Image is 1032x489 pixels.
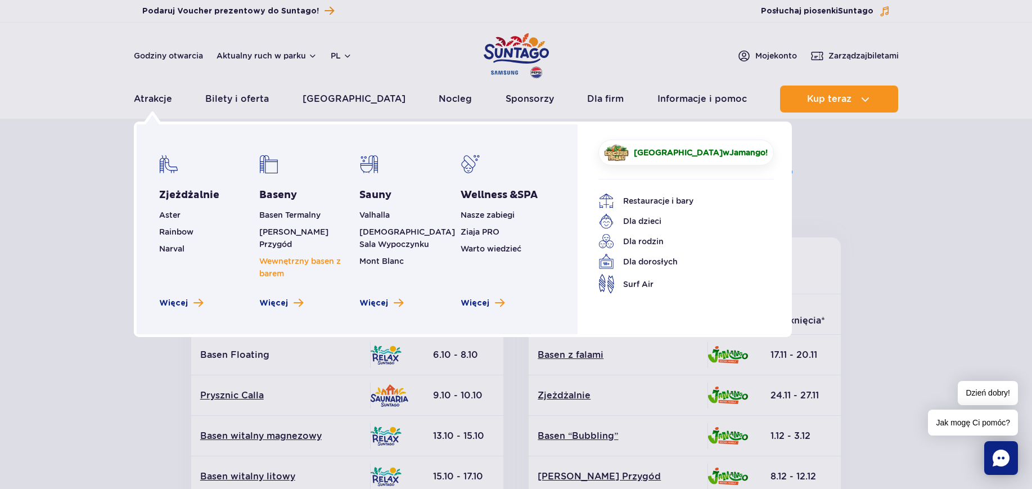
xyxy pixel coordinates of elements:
[134,50,203,61] a: Godziny otwarcia
[303,86,405,113] a: [GEOGRAPHIC_DATA]
[657,86,747,113] a: Informacje i pomoc
[159,227,193,236] a: Rainbow
[984,441,1018,475] div: Chat
[598,274,757,294] a: Surf Air
[737,49,797,62] a: Mojekonto
[634,147,768,158] span: w !
[461,298,504,309] a: Zobacz więcej Wellness & SPA
[506,86,554,113] a: Sponsorzy
[259,227,328,249] a: [PERSON_NAME] Przygód
[780,86,898,113] button: Kup teraz
[587,86,624,113] a: Dla firm
[217,51,317,60] button: Aktualny ruch w parku
[598,193,757,209] a: Restauracje i bary
[134,86,172,113] a: Atrakcje
[598,234,757,249] a: Dla rodzin
[359,189,391,202] a: Sauny
[461,298,489,309] span: Więcej
[259,298,288,309] span: Więcej
[359,257,404,266] a: Mont Blanc
[439,86,472,113] a: Nocleg
[598,140,774,165] a: [GEOGRAPHIC_DATA]wJamango!
[159,244,184,253] a: Narval
[461,189,538,202] a: Wellness &SPA
[634,148,723,157] span: [GEOGRAPHIC_DATA]
[359,210,390,219] a: Valhalla
[159,298,188,309] span: Więcej
[623,278,654,290] span: Surf Air
[359,227,455,249] a: [DEMOGRAPHIC_DATA] Sala Wypoczynku
[159,210,181,219] a: Aster
[729,148,765,157] span: Jamango
[755,50,797,61] span: Moje konto
[828,50,899,61] span: Zarządzaj biletami
[461,189,538,201] span: Wellness &
[517,189,538,201] span: SPA
[958,381,1018,405] span: Dzień dobry!
[598,213,757,229] a: Dla dzieci
[359,298,403,309] a: Zobacz więcej saun
[359,298,388,309] span: Więcej
[159,189,219,202] a: Zjeżdżalnie
[461,210,515,219] a: Nasze zabiegi
[461,227,499,236] a: Ziaja PRO
[159,298,203,309] a: Zobacz więcej zjeżdżalni
[259,257,341,278] a: Wewnętrzny basen z barem
[807,94,851,104] span: Kup teraz
[331,50,352,61] button: pl
[259,210,321,219] a: Basen Termalny
[810,49,899,62] a: Zarządzajbiletami
[598,254,757,270] a: Dla dorosłych
[259,298,303,309] a: Zobacz więcej basenów
[461,244,521,253] a: Warto wiedzieć
[928,410,1018,436] span: Jak mogę Ci pomóc?
[205,86,269,113] a: Bilety i oferta
[259,189,297,202] a: Baseny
